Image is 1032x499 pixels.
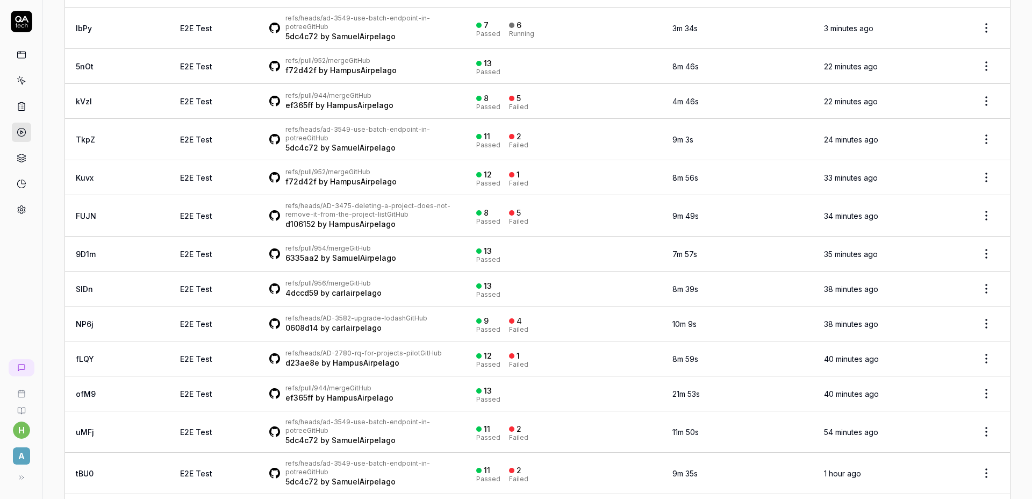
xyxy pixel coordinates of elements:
[672,211,699,220] time: 9m 49s
[13,422,30,439] span: h
[285,323,318,332] a: 0608d14
[9,359,34,376] a: New conversation
[509,476,528,482] div: Failed
[285,418,430,434] a: refs/heads/ad-3549-use-batch-endpoint-in-potree
[285,66,317,75] a: f72d42f
[484,208,489,218] div: 8
[332,143,396,152] a: SamuelAirpelago
[672,249,697,259] time: 7m 57s
[285,358,442,368] div: by
[285,125,430,142] a: refs/heads/ad-3549-use-batch-endpoint-in-potree
[332,253,396,262] a: SamuelAirpelago
[285,393,393,403] div: by
[484,94,489,103] div: 8
[285,459,455,476] div: GitHub
[76,354,94,363] a: fLQY
[484,170,492,180] div: 12
[517,424,521,434] div: 2
[509,31,534,37] div: Running
[285,384,350,392] a: refs/pull/944/merge
[285,32,318,41] a: 5dc4c72
[672,319,697,329] time: 10m 9s
[285,91,350,99] a: refs/pull/944/merge
[285,101,313,110] a: ef365ff
[517,170,520,180] div: 1
[285,358,319,367] a: d23ae8e
[476,218,500,225] div: Passed
[484,386,492,396] div: 13
[824,62,878,71] time: 22 minutes ago
[285,477,318,486] a: 5dc4c72
[484,424,490,434] div: 11
[285,253,396,263] div: by
[476,291,500,298] div: Passed
[484,20,489,30] div: 7
[285,244,349,252] a: refs/pull/954/merge
[285,56,397,65] div: GitHub
[180,319,212,329] a: E2E Test
[285,31,455,42] div: by
[824,211,878,220] time: 34 minutes ago
[285,384,393,393] div: GitHub
[285,244,396,253] div: GitHub
[672,24,698,33] time: 3m 34s
[285,435,455,446] div: by
[329,219,396,229] a: HampusAirpelago
[484,132,490,141] div: 11
[476,69,500,75] div: Passed
[285,65,397,76] div: by
[476,180,500,187] div: Passed
[285,288,318,297] a: 4dccd59
[332,436,396,445] a: SamuelAirpelago
[285,418,455,435] div: GitHub
[285,349,442,358] div: GitHub
[76,62,94,71] a: 5nOt
[180,62,212,71] a: E2E Test
[484,246,492,256] div: 13
[517,94,521,103] div: 5
[517,132,521,141] div: 2
[672,135,693,144] time: 9m 3s
[327,101,393,110] a: HampusAirpelago
[509,180,528,187] div: Failed
[509,104,528,110] div: Failed
[76,319,94,329] a: NP6j
[672,173,698,182] time: 8m 56s
[672,97,699,106] time: 4m 46s
[180,211,212,220] a: E2E Test
[285,202,450,218] a: refs/heads/AD-3475-deleting-a-project-does-not-remove-it-from-the-project-list
[672,284,698,294] time: 8m 39s
[824,427,878,437] time: 54 minutes ago
[285,14,430,31] a: refs/heads/ad-3549-use-batch-endpoint-in-potree
[76,173,94,182] a: Kuvx
[484,316,489,326] div: 9
[484,281,492,291] div: 13
[180,24,212,33] a: E2E Test
[824,173,878,182] time: 33 minutes ago
[285,177,317,186] a: f72d42f
[285,100,393,111] div: by
[332,288,382,297] a: carlairpelago
[285,14,455,31] div: GitHub
[333,358,399,367] a: HampusAirpelago
[330,177,397,186] a: HampusAirpelago
[285,219,455,230] div: by
[285,323,427,333] div: by
[332,323,382,332] a: carlairpelago
[285,142,455,153] div: by
[285,91,393,100] div: GitHub
[517,351,520,361] div: 1
[476,326,500,333] div: Passed
[332,32,396,41] a: SamuelAirpelago
[484,59,492,68] div: 13
[285,393,313,402] a: ef365ff
[285,436,318,445] a: 5dc4c72
[180,249,212,259] a: E2E Test
[824,249,878,259] time: 35 minutes ago
[672,62,699,71] time: 8m 46s
[180,427,212,437] a: E2E Test
[476,476,500,482] div: Passed
[285,279,349,287] a: refs/pull/956/merge
[76,97,92,106] a: kVzl
[13,447,30,465] span: A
